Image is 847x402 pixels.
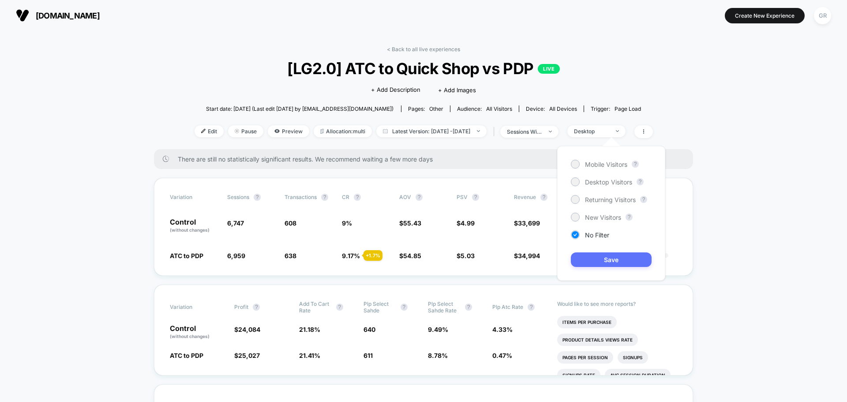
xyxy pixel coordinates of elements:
[428,326,448,333] span: 9.49 %
[238,326,260,333] span: 24,084
[557,351,613,364] li: Pages Per Session
[528,304,535,311] button: ?
[557,301,678,307] p: Would like to see more reports?
[299,352,320,359] span: 21.41 %
[170,218,218,233] p: Control
[364,326,375,333] span: 640
[811,7,834,25] button: GR
[514,252,540,259] span: $
[472,194,479,201] button: ?
[336,304,343,311] button: ?
[492,326,513,333] span: 4.33 %
[492,352,512,359] span: 0.47 %
[408,105,443,112] div: Pages:
[557,369,600,381] li: Signups Rate
[814,7,831,24] div: GR
[285,252,296,259] span: 638
[514,219,540,227] span: $
[364,250,382,261] div: + 1.7 %
[637,178,644,185] button: ?
[605,369,671,381] li: Avg Session Duration
[549,105,577,112] span: all devices
[314,125,372,137] span: Allocation: multi
[234,326,260,333] span: $
[457,194,468,200] span: PSV
[364,301,396,314] span: Plp Select Sahde
[492,304,523,310] span: Plp Atc Rate
[170,194,218,201] span: Variation
[299,301,332,314] span: Add To Cart Rate
[170,301,218,314] span: Variation
[585,214,621,221] span: New Visitors
[438,86,476,94] span: + Add Images
[227,194,249,200] span: Sessions
[557,316,617,328] li: Items Per Purchase
[403,219,421,227] span: 55.43
[342,194,349,200] span: CR
[36,11,100,20] span: [DOMAIN_NAME]
[519,105,584,112] span: Device:
[486,105,512,112] span: All Visitors
[514,194,536,200] span: Revenue
[170,325,225,340] p: Control
[387,46,460,53] a: < Back to all live experiences
[540,194,547,201] button: ?
[591,105,641,112] div: Trigger:
[217,59,630,78] span: [LG2.0] ATC to Quick Shop vs PDP
[461,252,475,259] span: 5.03
[342,219,352,227] span: 9 %
[401,304,408,311] button: ?
[585,196,636,203] span: Returning Visitors
[285,194,317,200] span: Transactions
[461,219,475,227] span: 4.99
[399,194,411,200] span: AOV
[285,219,296,227] span: 608
[457,219,475,227] span: $
[234,304,248,310] span: Profit
[227,252,245,259] span: 6,959
[477,130,480,132] img: end
[228,125,263,137] span: Pause
[585,231,609,239] span: No Filter
[268,125,309,137] span: Preview
[518,252,540,259] span: 34,994
[170,334,210,339] span: (without changes)
[616,130,619,132] img: end
[371,86,420,94] span: + Add Description
[416,194,423,201] button: ?
[238,352,260,359] span: 25,027
[254,194,261,201] button: ?
[299,326,320,333] span: 21.18 %
[16,9,29,22] img: Visually logo
[227,219,244,227] span: 6,747
[538,64,560,74] p: LIVE
[170,352,203,359] span: ATC to PDP
[428,352,448,359] span: 8.78 %
[457,105,512,112] div: Audience:
[13,8,102,23] button: [DOMAIN_NAME]
[725,8,805,23] button: Create New Experience
[195,125,224,137] span: Edit
[491,125,500,138] span: |
[170,252,203,259] span: ATC to PDP
[585,161,627,168] span: Mobile Visitors
[632,161,639,168] button: ?
[399,219,421,227] span: $
[320,129,324,134] img: rebalance
[618,351,648,364] li: Signups
[615,105,641,112] span: Page Load
[428,301,461,314] span: Plp Select Sahde Rate
[429,105,443,112] span: other
[557,334,638,346] li: Product Details Views Rate
[383,129,388,133] img: calendar
[342,252,360,259] span: 9.17 %
[465,304,472,311] button: ?
[457,252,475,259] span: $
[549,131,552,132] img: end
[354,194,361,201] button: ?
[253,304,260,311] button: ?
[178,155,675,163] span: There are still no statistically significant results. We recommend waiting a few more days
[206,105,394,112] span: Start date: [DATE] (Last edit [DATE] by [EMAIL_ADDRESS][DOMAIN_NAME])
[321,194,328,201] button: ?
[376,125,487,137] span: Latest Version: [DATE] - [DATE]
